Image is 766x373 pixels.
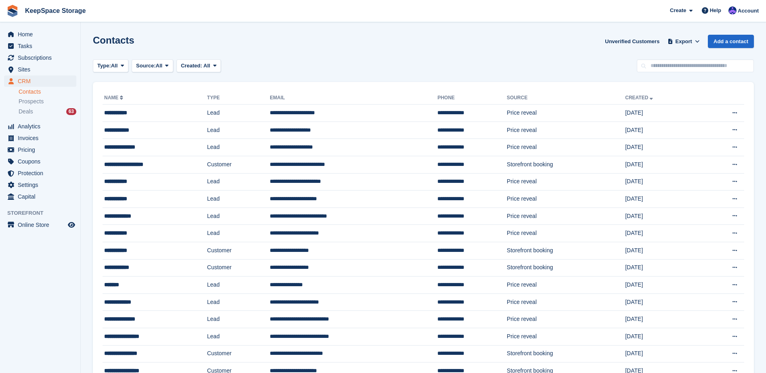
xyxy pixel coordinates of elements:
td: Price reveal [507,105,625,122]
td: Storefront booking [507,259,625,277]
span: Coupons [18,156,66,167]
td: [DATE] [625,105,701,122]
td: Customer [207,156,270,173]
a: menu [4,75,76,87]
a: Preview store [67,220,76,230]
a: Deals 63 [19,107,76,116]
td: [DATE] [625,328,701,345]
span: Create [670,6,686,15]
button: Created: All [176,59,221,73]
span: Subscriptions [18,52,66,63]
a: menu [4,219,76,231]
td: Lead [207,328,270,345]
td: Lead [207,173,270,191]
td: Lead [207,139,270,156]
a: Contacts [19,88,76,96]
a: menu [4,156,76,167]
h1: Contacts [93,35,134,46]
td: Storefront booking [507,156,625,173]
td: [DATE] [625,277,701,294]
td: Lead [207,191,270,208]
span: Capital [18,191,66,202]
span: Online Store [18,219,66,231]
img: Chloe Clark [728,6,737,15]
td: Customer [207,242,270,259]
span: Help [710,6,721,15]
span: Type: [97,62,111,70]
th: Email [270,92,437,105]
button: Source: All [132,59,173,73]
span: Source: [136,62,155,70]
span: Created: [181,63,202,69]
a: Created [625,95,655,101]
th: Source [507,92,625,105]
a: menu [4,121,76,132]
span: Account [738,7,759,15]
td: Price reveal [507,207,625,225]
td: Lead [207,105,270,122]
span: Home [18,29,66,40]
td: Price reveal [507,225,625,242]
span: All [111,62,118,70]
button: Type: All [93,59,128,73]
span: Export [676,38,692,46]
td: [DATE] [625,173,701,191]
td: [DATE] [625,345,701,363]
td: [DATE] [625,191,701,208]
span: Protection [18,168,66,179]
a: KeepSpace Storage [22,4,89,17]
td: Storefront booking [507,242,625,259]
td: Customer [207,345,270,363]
span: All [156,62,163,70]
th: Phone [437,92,507,105]
a: menu [4,168,76,179]
a: menu [4,191,76,202]
span: Pricing [18,144,66,155]
td: Price reveal [507,191,625,208]
a: menu [4,179,76,191]
a: Name [104,95,125,101]
span: Deals [19,108,33,115]
td: Lead [207,225,270,242]
span: Analytics [18,121,66,132]
td: Price reveal [507,122,625,139]
th: Type [207,92,270,105]
span: Settings [18,179,66,191]
span: Storefront [7,209,80,217]
td: Lead [207,293,270,311]
a: menu [4,144,76,155]
button: Export [666,35,701,48]
a: menu [4,132,76,144]
span: CRM [18,75,66,87]
a: Add a contact [708,35,754,48]
span: Prospects [19,98,44,105]
td: [DATE] [625,259,701,277]
td: Price reveal [507,277,625,294]
a: Prospects [19,97,76,106]
span: All [204,63,210,69]
td: Price reveal [507,173,625,191]
span: Sites [18,64,66,75]
td: Lead [207,277,270,294]
td: Price reveal [507,328,625,345]
td: [DATE] [625,242,701,259]
td: Price reveal [507,311,625,328]
td: [DATE] [625,156,701,173]
td: Lead [207,122,270,139]
td: Lead [207,207,270,225]
img: stora-icon-8386f47178a22dfd0bd8f6a31ec36ba5ce8667c1dd55bd0f319d3a0aa187defe.svg [6,5,19,17]
td: Lead [207,311,270,328]
span: Invoices [18,132,66,144]
td: [DATE] [625,122,701,139]
a: Unverified Customers [602,35,663,48]
td: [DATE] [625,139,701,156]
td: Customer [207,259,270,277]
a: menu [4,52,76,63]
div: 63 [66,108,76,115]
td: [DATE] [625,225,701,242]
td: Price reveal [507,139,625,156]
td: [DATE] [625,311,701,328]
td: Price reveal [507,293,625,311]
a: menu [4,64,76,75]
a: menu [4,29,76,40]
